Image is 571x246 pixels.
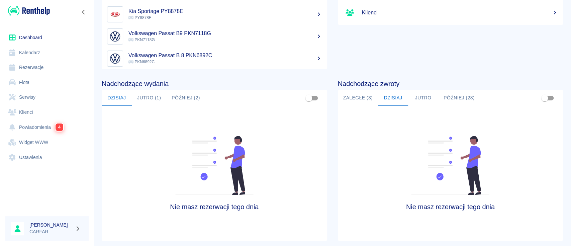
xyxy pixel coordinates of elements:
h6: [PERSON_NAME] [29,222,72,228]
img: Image [109,8,121,21]
h4: Nadchodzące zwroty [338,80,563,88]
h5: Volkswagen Passat B9 PKN7118G [128,30,322,37]
span: PKN7118G [128,37,155,42]
span: PY8878E [128,15,152,20]
a: Flota [5,75,89,90]
a: Klienci [338,3,563,22]
a: Rezerwacje [5,60,89,75]
h5: Klienci [362,9,558,16]
a: Renthelp logo [5,5,50,16]
a: Widget WWW [5,135,89,150]
img: Fleet [171,136,258,195]
span: PKN6892C [128,60,155,64]
button: Jutro (1) [132,90,166,106]
span: 4 [56,124,63,131]
img: Image [109,52,121,65]
button: Później (28) [438,90,480,106]
h5: Kia Sportage PY8878E [128,8,322,15]
button: Jutro [408,90,438,106]
a: Dashboard [5,30,89,45]
a: ImageKia Sportage PY8878E PY8878E [102,3,327,25]
h4: Nie masz rezerwacji tego dnia [130,203,299,211]
button: Zwiń nawigację [79,8,89,16]
h4: Nadchodzące wydania [102,80,327,88]
h4: Nie masz rezerwacji tego dnia [366,203,535,211]
a: ImageVolkswagen Passat B 8 PKN6892C PKN6892C [102,48,327,70]
img: Image [109,30,121,43]
button: Później (2) [166,90,205,106]
button: Dzisiaj [378,90,408,106]
a: Ustawienia [5,150,89,165]
p: CARFAR [29,228,72,235]
a: Serwisy [5,90,89,105]
h5: Volkswagen Passat B 8 PKN6892C [128,52,322,59]
button: Dzisiaj [102,90,132,106]
a: Kalendarz [5,45,89,60]
img: Fleet [407,136,493,195]
a: ImageVolkswagen Passat B9 PKN7118G PKN7118G [102,25,327,48]
button: Zaległe (3) [338,90,378,106]
a: Powiadomienia4 [5,119,89,135]
a: Klienci [5,105,89,120]
span: Pokaż przypisane tylko do mnie [302,92,315,104]
img: Renthelp logo [8,5,50,16]
span: Pokaż przypisane tylko do mnie [538,92,551,104]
